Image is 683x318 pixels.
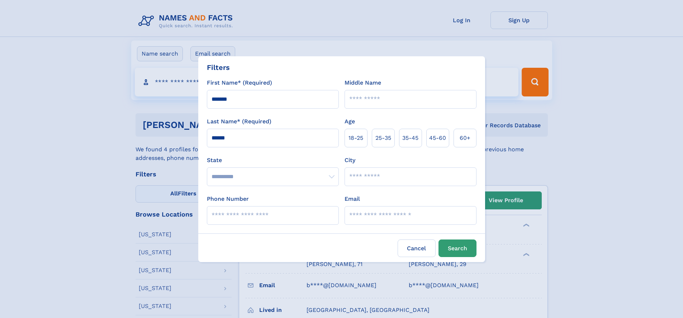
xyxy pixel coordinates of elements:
[345,156,355,165] label: City
[207,156,339,165] label: State
[345,195,360,203] label: Email
[429,134,446,142] span: 45‑60
[207,79,272,87] label: First Name* (Required)
[348,134,363,142] span: 18‑25
[207,195,249,203] label: Phone Number
[375,134,391,142] span: 25‑35
[398,239,436,257] label: Cancel
[207,117,271,126] label: Last Name* (Required)
[345,79,381,87] label: Middle Name
[460,134,470,142] span: 60+
[207,62,230,73] div: Filters
[345,117,355,126] label: Age
[438,239,476,257] button: Search
[402,134,418,142] span: 35‑45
